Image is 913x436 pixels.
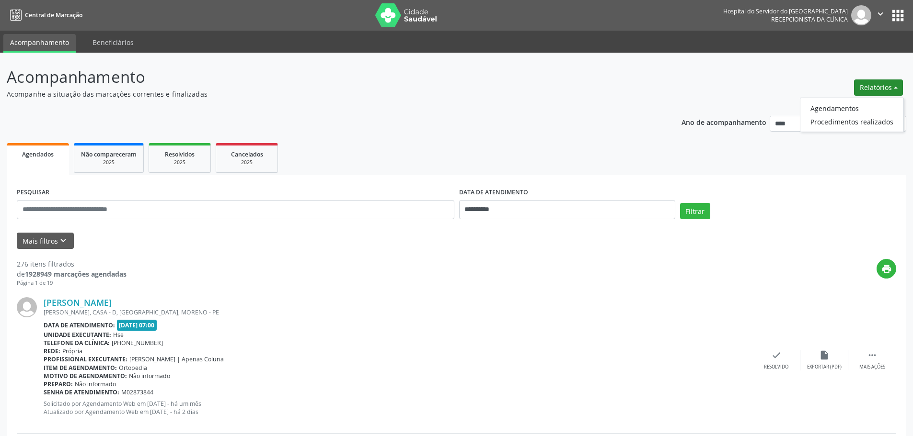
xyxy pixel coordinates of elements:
p: Acompanhamento [7,65,636,89]
button: Relatórios [854,79,903,96]
span: Recepcionista da clínica [771,15,848,23]
button:  [871,5,890,25]
i: check [771,350,782,360]
div: Resolvido [764,364,788,370]
b: Telefone da clínica: [44,339,110,347]
span: Hse [113,331,124,339]
i: insert_drive_file [819,350,830,360]
div: [PERSON_NAME], CASA - D, [GEOGRAPHIC_DATA], MORENO - PE [44,308,752,316]
div: 2025 [223,159,271,166]
button: apps [890,7,906,24]
label: DATA DE ATENDIMENTO [459,185,528,200]
a: [PERSON_NAME] [44,297,112,308]
span: Cancelados [231,150,263,158]
span: Agendados [22,150,54,158]
b: Preparo: [44,380,73,388]
strong: 1928949 marcações agendadas [25,269,127,279]
span: [PHONE_NUMBER] [112,339,163,347]
i:  [867,350,878,360]
span: Ortopedia [119,364,147,372]
p: Ano de acompanhamento [682,116,766,128]
span: Não compareceram [81,150,137,158]
a: Agendamentos [800,101,903,115]
div: 2025 [156,159,204,166]
a: Beneficiários [86,34,140,51]
i:  [875,9,886,19]
label: PESQUISAR [17,185,49,200]
button: print [877,259,896,279]
b: Unidade executante: [44,331,111,339]
b: Profissional executante: [44,355,127,363]
span: Não informado [75,380,116,388]
span: Central de Marcação [25,11,82,19]
i: keyboard_arrow_down [58,235,69,246]
p: Solicitado por Agendamento Web em [DATE] - há um mês Atualizado por Agendamento Web em [DATE] - h... [44,400,752,416]
button: Mais filtroskeyboard_arrow_down [17,233,74,249]
span: [PERSON_NAME] | Apenas Coluna [129,355,224,363]
div: Página 1 de 19 [17,279,127,287]
b: Senha de atendimento: [44,388,119,396]
b: Data de atendimento: [44,321,115,329]
button: Filtrar [680,203,710,219]
span: M02873844 [121,388,153,396]
b: Motivo de agendamento: [44,372,127,380]
span: [DATE] 07:00 [117,320,157,331]
div: Exportar (PDF) [807,364,842,370]
span: Não informado [129,372,170,380]
p: Acompanhe a situação das marcações correntes e finalizadas [7,89,636,99]
div: Mais ações [859,364,885,370]
div: Hospital do Servidor do [GEOGRAPHIC_DATA] [723,7,848,15]
div: 2025 [81,159,137,166]
a: Procedimentos realizados [800,115,903,128]
a: Central de Marcação [7,7,82,23]
img: img [17,297,37,317]
span: Resolvidos [165,150,195,158]
ul: Relatórios [800,98,904,132]
a: Acompanhamento [3,34,76,53]
div: de [17,269,127,279]
div: 276 itens filtrados [17,259,127,269]
img: img [851,5,871,25]
span: Própria [62,347,82,355]
i: print [881,264,892,274]
b: Rede: [44,347,60,355]
b: Item de agendamento: [44,364,117,372]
